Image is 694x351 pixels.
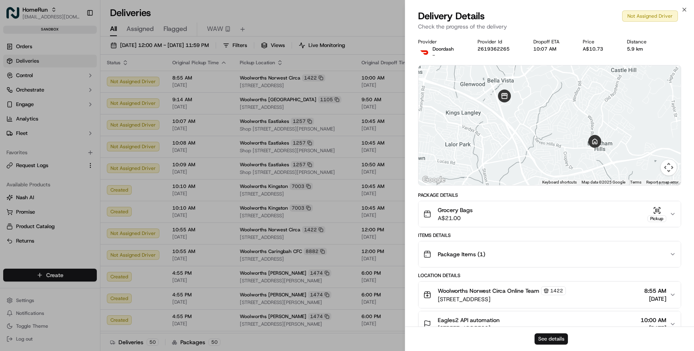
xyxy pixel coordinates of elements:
button: Pickup [647,206,666,222]
span: Grocery Bags [438,206,473,214]
img: doordash_logo_v2.png [418,46,431,59]
button: See details [535,333,568,345]
span: 8:55 AM [644,287,666,295]
span: 10:00 AM [641,316,666,324]
div: Items Details [418,232,681,239]
span: Delivery Details [418,10,485,22]
div: Dropoff ETA [533,39,570,45]
span: A$21.00 [438,214,473,222]
div: Distance [627,39,657,45]
p: Doordash [433,46,454,52]
div: Provider Id [478,39,520,45]
span: [STREET_ADDRESS] [438,295,566,303]
span: 1422 [550,288,563,294]
div: Pickup [647,215,666,222]
button: Keyboard shortcuts [542,180,577,185]
button: Woolworths Norwest Circa Online Team1422[STREET_ADDRESS]8:55 AM[DATE] [418,282,681,308]
a: Report a map error [646,180,678,184]
button: Grocery BagsA$21.00Pickup [418,201,681,227]
button: Eagles2 API automation[STREET_ADDRESS]10:00 AM[DATE] [418,311,681,337]
img: Google [420,175,447,185]
div: Location Details [418,272,681,279]
span: [DATE] [641,324,666,332]
div: Package Details [418,192,681,198]
div: A$10.73 [583,46,614,52]
button: Package Items (1) [418,241,681,267]
span: [STREET_ADDRESS] [438,324,500,332]
p: Check the progress of the delivery [418,22,681,31]
span: [DATE] [644,295,666,303]
div: 5.9 km [627,46,657,52]
span: Woolworths Norwest Circa Online Team [438,287,539,295]
span: Map data ©2025 Google [582,180,625,184]
a: Open this area in Google Maps (opens a new window) [420,175,447,185]
div: Provider [418,39,465,45]
button: 2619362265 [478,46,510,52]
span: Eagles2 API automation [438,316,500,324]
span: Package Items ( 1 ) [438,250,485,258]
div: 10:07 AM [533,46,570,52]
button: Map camera controls [661,159,677,175]
a: Terms (opens in new tab) [630,180,641,184]
div: Price [583,39,614,45]
span: - [433,52,435,59]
